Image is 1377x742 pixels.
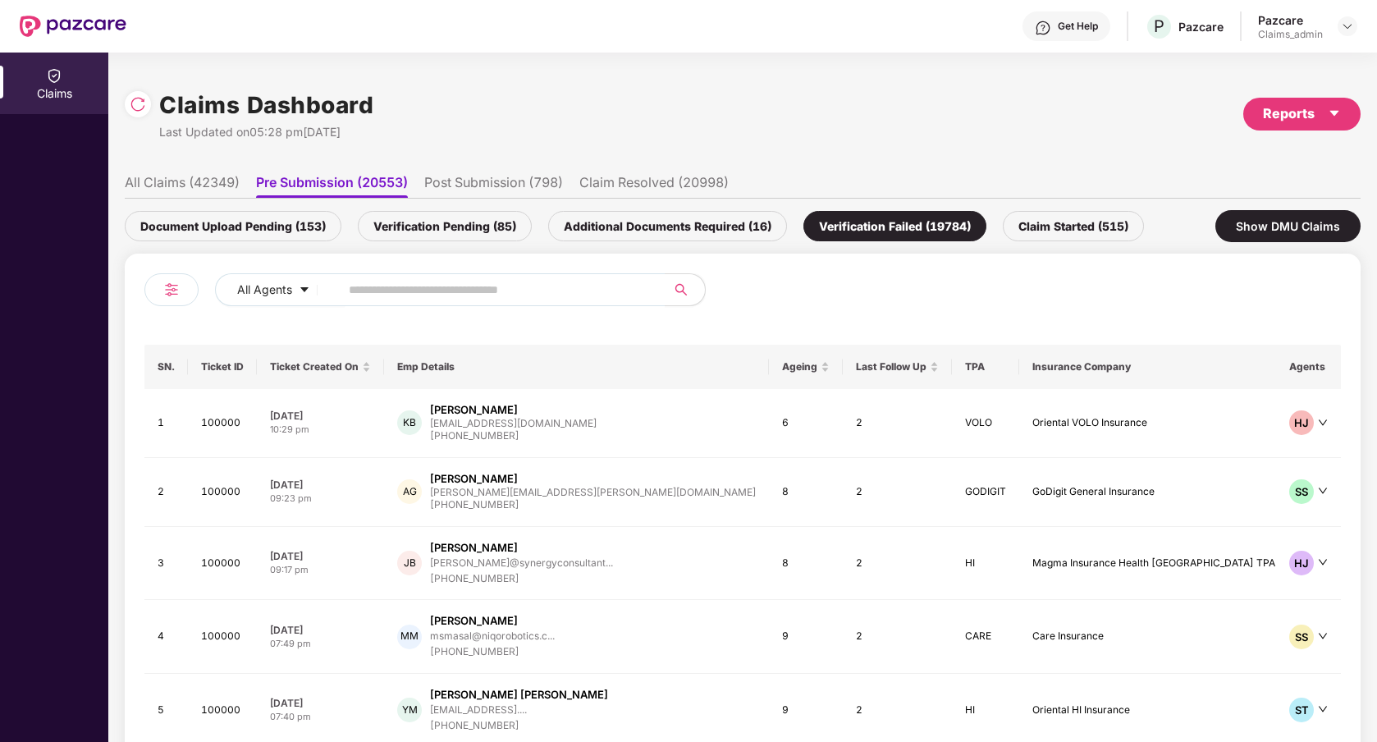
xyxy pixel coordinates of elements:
[144,600,188,674] td: 4
[397,410,422,435] div: KB
[270,409,371,423] div: [DATE]
[270,637,371,651] div: 07:49 pm
[188,389,257,458] td: 100000
[843,600,952,674] td: 2
[215,273,345,306] button: All Agentscaret-down
[430,571,613,587] div: [PHONE_NUMBER]
[1019,600,1288,674] td: Care Insurance
[843,345,952,389] th: Last Follow Up
[952,345,1019,389] th: TPA
[430,487,756,497] div: [PERSON_NAME][EMAIL_ADDRESS][PERSON_NAME][DOMAIN_NAME]
[397,625,422,649] div: MM
[1019,458,1288,527] td: GoDigit General Insurance
[270,563,371,577] div: 09:17 pm
[665,273,706,306] button: search
[803,211,986,241] div: Verification Failed (19784)
[1276,345,1341,389] th: Agents
[430,471,518,487] div: [PERSON_NAME]
[430,497,756,513] div: [PHONE_NUMBER]
[20,16,126,37] img: New Pazcare Logo
[1289,625,1314,649] div: SS
[1258,28,1323,41] div: Claims_admin
[1318,557,1328,567] span: down
[430,557,613,568] div: [PERSON_NAME]@synergyconsultant...
[256,174,408,198] li: Pre Submission (20553)
[162,280,181,300] img: svg+xml;base64,PHN2ZyB4bWxucz0iaHR0cDovL3d3dy53My5vcmcvMjAwMC9zdmciIHdpZHRoPSIyNCIgaGVpZ2h0PSIyNC...
[1263,103,1341,124] div: Reports
[782,360,817,373] span: Ageing
[46,67,62,84] img: svg+xml;base64,PHN2ZyBpZD0iQ2xhaW0iIHhtbG5zPSJodHRwOi8vd3d3LnczLm9yZy8yMDAwL3N2ZyIgd2lkdGg9IjIwIi...
[1289,551,1314,575] div: HJ
[237,281,292,299] span: All Agents
[125,174,240,198] li: All Claims (42349)
[270,696,371,710] div: [DATE]
[430,644,555,660] div: [PHONE_NUMBER]
[144,389,188,458] td: 1
[270,423,371,437] div: 10:29 pm
[188,600,257,674] td: 100000
[188,345,257,389] th: Ticket ID
[430,428,597,444] div: [PHONE_NUMBER]
[952,389,1019,458] td: VOLO
[1019,345,1288,389] th: Insurance Company
[424,174,563,198] li: Post Submission (798)
[952,527,1019,601] td: HI
[1019,389,1288,458] td: Oriental VOLO Insurance
[188,527,257,601] td: 100000
[1318,418,1328,428] span: down
[130,96,146,112] img: svg+xml;base64,PHN2ZyBpZD0iUmVsb2FkLTMyeDMyIiB4bWxucz0iaHR0cDovL3d3dy53My5vcmcvMjAwMC9zdmciIHdpZH...
[358,211,532,241] div: Verification Pending (85)
[1003,211,1144,241] div: Claim Started (515)
[397,698,422,722] div: YM
[144,345,188,389] th: SN.
[1058,20,1098,33] div: Get Help
[843,389,952,458] td: 2
[1318,486,1328,496] span: down
[1019,527,1288,601] td: Magma Insurance Health [GEOGRAPHIC_DATA] TPA
[1289,479,1314,504] div: SS
[397,551,422,575] div: JB
[665,283,697,296] span: search
[548,211,787,241] div: Additional Documents Required (16)
[257,345,384,389] th: Ticket Created On
[1215,210,1361,242] div: Show DMU Claims
[579,174,729,198] li: Claim Resolved (20998)
[1318,631,1328,641] span: down
[159,123,373,141] div: Last Updated on 05:28 pm[DATE]
[843,527,952,601] td: 2
[430,630,555,641] div: msmasal@niqorobotics.c...
[384,345,769,389] th: Emp Details
[430,718,608,734] div: [PHONE_NUMBER]
[430,402,518,418] div: [PERSON_NAME]
[270,710,371,724] div: 07:40 pm
[144,458,188,527] td: 2
[430,704,527,715] div: [EMAIL_ADDRESS]....
[1258,12,1323,28] div: Pazcare
[430,540,518,556] div: [PERSON_NAME]
[1035,20,1051,36] img: svg+xml;base64,PHN2ZyBpZD0iSGVscC0zMngzMiIgeG1sbnM9Imh0dHA6Ly93d3cudzMub3JnLzIwMDAvc3ZnIiB3aWR0aD...
[769,527,843,601] td: 8
[299,284,310,297] span: caret-down
[270,492,371,506] div: 09:23 pm
[952,600,1019,674] td: CARE
[1328,107,1341,120] span: caret-down
[769,600,843,674] td: 9
[188,458,257,527] td: 100000
[1154,16,1164,36] span: P
[843,458,952,527] td: 2
[1289,410,1314,435] div: HJ
[430,687,608,703] div: [PERSON_NAME] [PERSON_NAME]
[430,613,518,629] div: [PERSON_NAME]
[769,458,843,527] td: 8
[1318,704,1328,714] span: down
[1178,19,1224,34] div: Pazcare
[270,360,359,373] span: Ticket Created On
[270,478,371,492] div: [DATE]
[430,418,597,428] div: [EMAIL_ADDRESS][DOMAIN_NAME]
[270,623,371,637] div: [DATE]
[769,389,843,458] td: 6
[270,549,371,563] div: [DATE]
[1289,698,1314,722] div: ST
[769,345,843,389] th: Ageing
[856,360,926,373] span: Last Follow Up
